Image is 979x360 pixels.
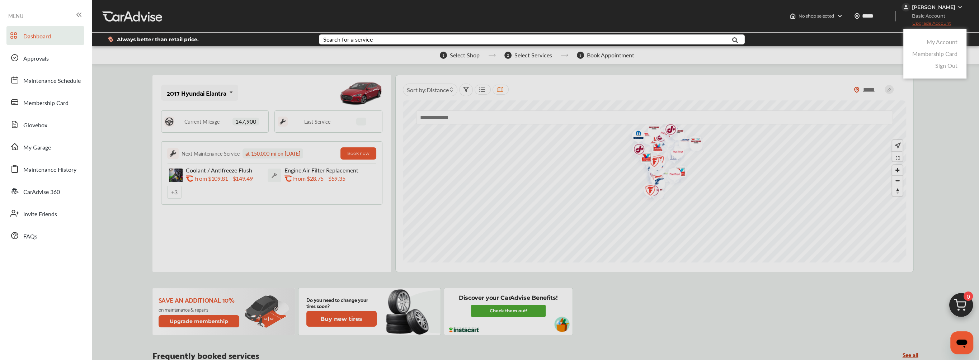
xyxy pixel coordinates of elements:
iframe: Botón para iniciar la ventana de mensajería [950,331,973,354]
a: Membership Card [6,93,84,112]
span: My Garage [23,143,51,152]
span: Dashboard [23,32,51,41]
span: Always better than retail price. [117,37,199,42]
a: Dashboard [6,26,84,45]
span: MENU [8,13,23,19]
a: Maintenance Schedule [6,71,84,89]
a: Sign Out [935,61,957,70]
a: Maintenance History [6,160,84,178]
span: Membership Card [23,99,69,108]
span: Approvals [23,54,49,63]
a: Glovebox [6,115,84,134]
span: FAQs [23,232,37,241]
span: Invite Friends [23,210,57,219]
img: dollor_label_vector.a70140d1.svg [108,36,113,42]
img: cart_icon.3d0951e8.svg [944,290,978,324]
span: Maintenance History [23,165,76,175]
span: Maintenance Schedule [23,76,81,86]
span: 0 [964,292,973,301]
span: Glovebox [23,121,47,130]
a: FAQs [6,226,84,245]
a: My Garage [6,137,84,156]
a: Membership Card [912,49,957,58]
a: My Account [927,38,957,46]
div: Search for a service [323,37,373,42]
span: CarAdvise 360 [23,188,60,197]
a: CarAdvise 360 [6,182,84,200]
a: Approvals [6,48,84,67]
a: Invite Friends [6,204,84,223]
